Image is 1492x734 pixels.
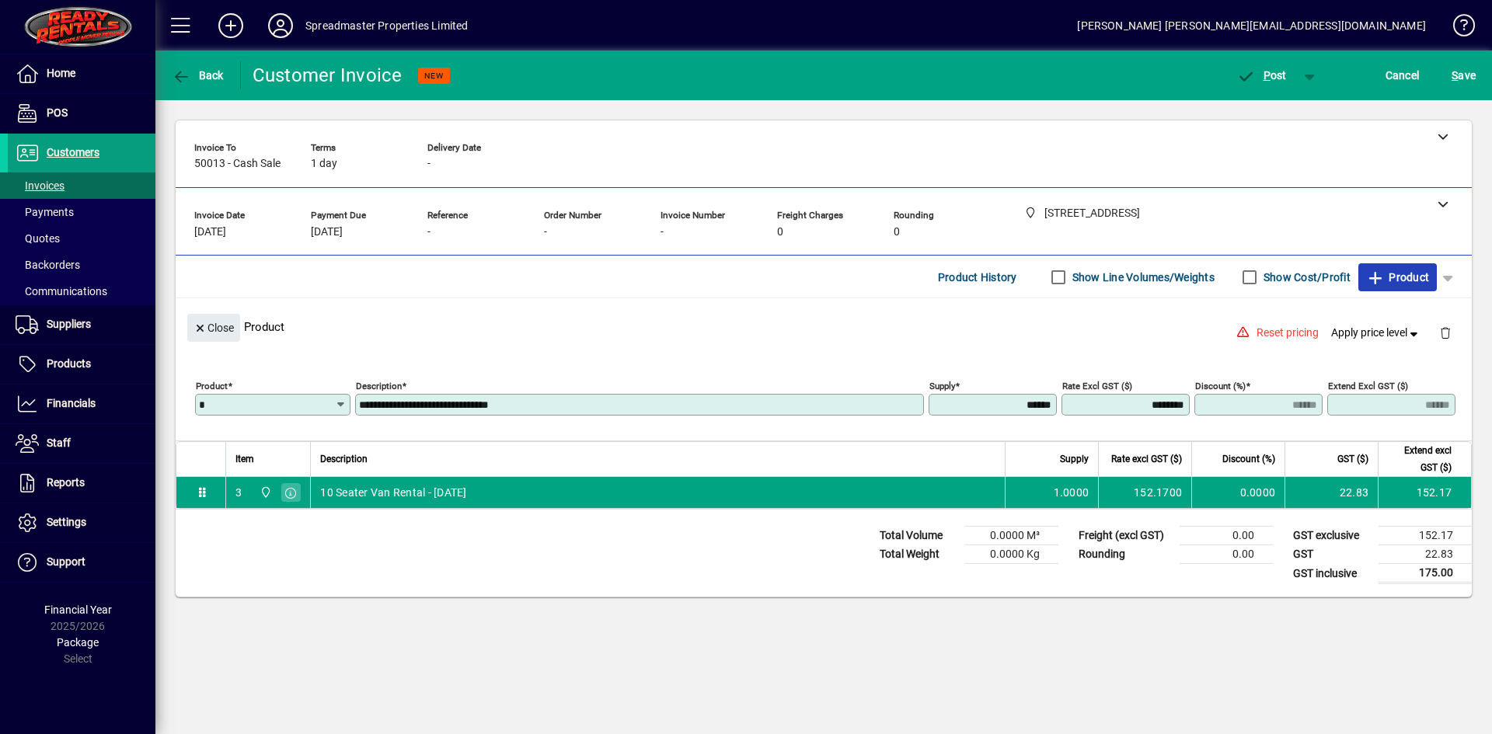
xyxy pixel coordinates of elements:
[57,636,99,649] span: Package
[1062,381,1132,391] mat-label: Rate excl GST ($)
[1427,314,1464,351] button: Delete
[1452,63,1476,88] span: ave
[155,61,241,89] app-page-header-button: Back
[872,545,965,564] td: Total Weight
[8,54,155,93] a: Home
[1441,3,1473,54] a: Knowledge Base
[16,259,80,271] span: Backorders
[1328,381,1408,391] mat-label: Extend excl GST ($)
[47,67,75,79] span: Home
[424,71,444,81] span: NEW
[8,278,155,304] a: Communications
[1054,485,1089,500] span: 1.0000
[1260,270,1351,285] label: Show Cost/Profit
[1378,477,1471,508] td: 152.17
[193,315,234,341] span: Close
[47,476,85,489] span: Reports
[311,158,337,170] span: 1 day
[168,61,228,89] button: Back
[206,12,256,40] button: Add
[1388,442,1452,476] span: Extend excl GST ($)
[16,179,64,192] span: Invoices
[1285,545,1379,564] td: GST
[777,226,783,238] span: 0
[256,484,274,501] span: 965 State Highway 2
[965,527,1058,545] td: 0.0000 M³
[172,69,224,82] span: Back
[894,226,900,238] span: 0
[1191,477,1285,508] td: 0.0000
[427,158,431,170] span: -
[1069,270,1215,285] label: Show Line Volumes/Weights
[1108,485,1182,500] div: 152.1700
[305,13,468,38] div: Spreadmaster Properties Limited
[47,516,86,528] span: Settings
[1337,450,1368,468] span: GST ($)
[235,450,254,468] span: Item
[256,12,305,40] button: Profile
[929,381,955,391] mat-label: Supply
[1264,69,1271,82] span: P
[183,320,244,334] app-page-header-button: Close
[1229,61,1295,89] button: Post
[1250,319,1325,347] button: Reset pricing
[253,63,403,88] div: Customer Invoice
[1379,564,1472,583] td: 175.00
[1236,69,1287,82] span: ost
[1448,61,1480,89] button: Save
[1285,527,1379,545] td: GST exclusive
[16,206,74,218] span: Payments
[544,226,547,238] span: -
[8,252,155,278] a: Backorders
[47,318,91,330] span: Suppliers
[47,555,85,568] span: Support
[1071,527,1180,545] td: Freight (excl GST)
[1452,69,1458,82] span: S
[47,106,68,119] span: POS
[661,226,664,238] span: -
[187,314,240,342] button: Close
[8,172,155,199] a: Invoices
[235,485,242,500] div: 3
[1325,319,1428,347] button: Apply price level
[932,263,1023,291] button: Product History
[176,298,1472,355] div: Product
[44,604,112,616] span: Financial Year
[1366,265,1429,290] span: Product
[47,357,91,370] span: Products
[8,225,155,252] a: Quotes
[320,485,466,500] span: 10 Seater Van Rental - [DATE]
[1180,527,1273,545] td: 0.00
[1071,545,1180,564] td: Rounding
[194,158,281,170] span: 50013 - Cash Sale
[1382,61,1424,89] button: Cancel
[47,397,96,409] span: Financials
[1111,450,1182,468] span: Rate excl GST ($)
[1386,63,1420,88] span: Cancel
[320,450,368,468] span: Description
[8,305,155,344] a: Suppliers
[1195,381,1246,391] mat-label: Discount (%)
[965,545,1058,564] td: 0.0000 Kg
[8,199,155,225] a: Payments
[1222,450,1275,468] span: Discount (%)
[1379,545,1472,564] td: 22.83
[8,503,155,542] a: Settings
[872,527,965,545] td: Total Volume
[1285,477,1378,508] td: 22.83
[8,345,155,384] a: Products
[311,226,343,238] span: [DATE]
[1285,564,1379,583] td: GST inclusive
[194,226,226,238] span: [DATE]
[1358,263,1437,291] button: Product
[8,464,155,503] a: Reports
[1379,527,1472,545] td: 152.17
[8,384,155,423] a: Financials
[1060,450,1089,468] span: Supply
[1257,325,1319,341] span: Reset pricing
[16,285,107,297] span: Communications
[427,226,431,238] span: -
[1331,325,1421,341] span: Apply price level
[1077,13,1426,38] div: [PERSON_NAME] [PERSON_NAME][EMAIL_ADDRESS][DOMAIN_NAME]
[8,94,155,133] a: POS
